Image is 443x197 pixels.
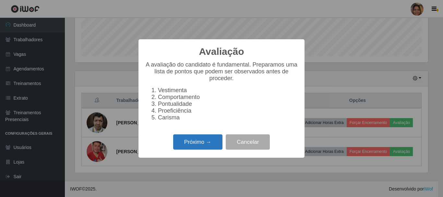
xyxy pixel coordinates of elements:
li: Carisma [158,114,298,121]
button: Próximo → [173,134,222,150]
li: Pontualidade [158,101,298,107]
li: Vestimenta [158,87,298,94]
h2: Avaliação [199,46,244,57]
li: Comportamento [158,94,298,101]
li: Proeficiência [158,107,298,114]
button: Cancelar [226,134,270,150]
p: A avaliação do candidato é fundamental. Preparamos uma lista de pontos que podem ser observados a... [145,61,298,82]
